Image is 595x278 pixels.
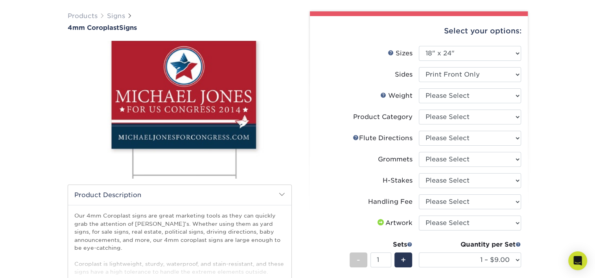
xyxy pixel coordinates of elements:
h2: Product Description [68,185,291,205]
span: - [357,254,360,266]
div: Domain Overview [30,46,70,51]
div: Keywords by Traffic [87,46,133,51]
div: Sets [350,240,413,249]
img: 4mm Coroplast 01 [68,32,292,187]
div: Flute Directions [353,134,413,143]
span: + [401,254,406,266]
div: Select your options: [316,16,521,46]
div: Domain: [DOMAIN_NAME] [20,20,87,27]
a: 4mm CoroplastSigns [68,24,292,31]
div: Weight [380,91,413,101]
a: Products [68,12,98,20]
img: tab_domain_overview_orange.svg [21,46,28,52]
a: Signs [107,12,125,20]
img: logo_orange.svg [13,13,19,19]
div: Quantity per Set [419,240,521,249]
div: H-Stakes [383,176,413,185]
div: Grommets [378,155,413,164]
div: Sizes [388,49,413,58]
div: Artwork [376,218,413,228]
div: v 4.0.25 [22,13,39,19]
div: Handling Fee [368,197,413,207]
span: 4mm Coroplast [68,24,119,31]
div: Open Intercom Messenger [568,251,587,270]
img: website_grey.svg [13,20,19,27]
img: tab_keywords_by_traffic_grey.svg [78,46,85,52]
h1: Signs [68,24,292,31]
div: Sides [395,70,413,79]
div: Product Category [353,112,413,122]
